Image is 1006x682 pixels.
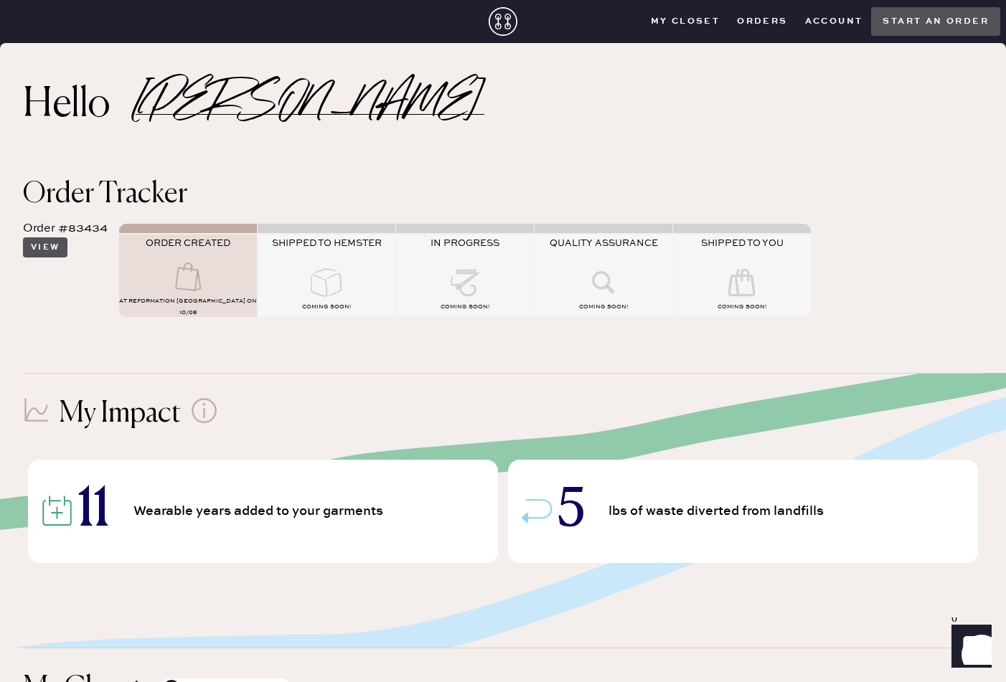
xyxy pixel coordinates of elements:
[938,617,1000,679] iframe: Front Chat
[23,180,187,209] span: Order Tracker
[701,237,784,249] span: SHIPPED TO YOU
[718,303,766,311] span: COMING SOON!
[608,505,829,518] span: lbs of waste diverted from landfills
[77,486,110,536] span: 11
[119,298,257,316] span: AT Reformation [GEOGRAPHIC_DATA] on 10/08
[23,237,67,257] button: View
[796,11,872,32] button: Account
[136,96,484,115] h2: [PERSON_NAME]
[146,237,230,249] span: ORDER CREATED
[558,486,585,536] span: 5
[133,505,388,518] span: Wearable years added to your garments
[302,303,351,311] span: COMING SOON!
[871,7,1000,36] button: Start an order
[728,11,796,32] button: Orders
[23,220,108,237] div: Order #83434
[23,88,136,123] h2: Hello
[642,11,729,32] button: My Closet
[441,303,489,311] span: COMING SOON!
[272,237,382,249] span: SHIPPED TO HEMSTER
[59,397,181,431] h1: My Impact
[550,237,658,249] span: QUALITY ASSURANCE
[579,303,628,311] span: COMING SOON!
[431,237,499,249] span: IN PROGRESS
